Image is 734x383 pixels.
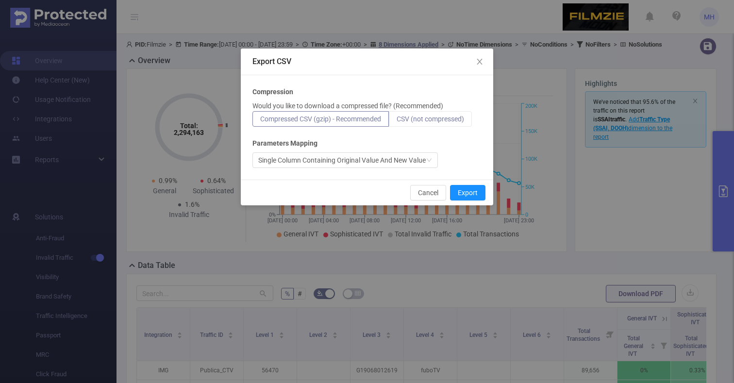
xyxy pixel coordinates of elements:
button: Cancel [410,185,446,200]
div: Single Column Containing Original Value And New Value [258,153,426,167]
button: Export [450,185,485,200]
i: icon: down [426,157,432,164]
p: Would you like to download a compressed file? (Recommended) [252,101,443,111]
b: Compression [252,87,293,97]
div: Export CSV [252,56,482,67]
button: Close [466,49,493,76]
span: Compressed CSV (gzip) - Recommended [260,115,381,123]
span: CSV (not compressed) [397,115,464,123]
b: Parameters Mapping [252,138,317,149]
i: icon: close [476,58,484,66]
